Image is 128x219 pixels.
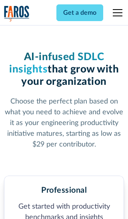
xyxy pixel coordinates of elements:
[108,3,124,22] div: menu
[9,52,104,74] span: AI-infused SDLC insights
[4,6,30,22] img: Logo of the analytics and reporting company Faros.
[4,6,30,22] a: home
[4,96,124,150] p: Choose the perfect plan based on what you need to achieve and evolve it as your engineering produ...
[4,51,124,88] h1: that grow with your organization
[41,186,87,195] h2: Professional
[56,4,103,21] a: Get a demo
